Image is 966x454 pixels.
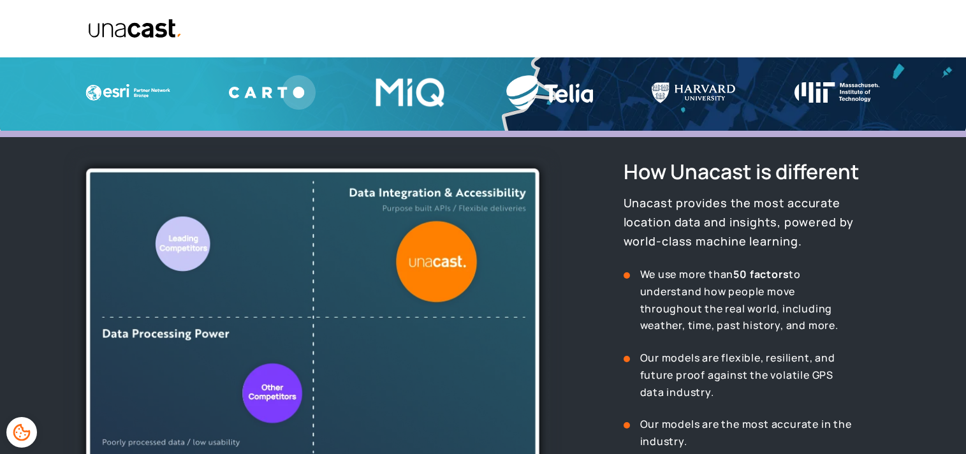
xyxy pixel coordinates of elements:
[733,267,789,281] strong: 50 factors
[794,82,881,103] img: Massachusetts Institute of Technology logo
[624,157,891,186] h2: How Unacast is different
[506,75,593,109] img: Telia logo
[82,18,183,39] a: home
[373,75,448,110] img: MIQ logo
[640,349,866,400] p: Our models are flexible, resilient, and future proof against the volatile GPS data industry.
[85,83,172,101] img: ESRI Logo white
[88,18,183,39] img: Unacast text logo
[624,193,891,251] p: Unacast provides the most accurate location data and insights, powered by world-class machine lea...
[229,75,316,109] img: Carto logo WHITE
[650,82,737,104] img: Harvard U Logo WHITE
[640,416,866,450] p: Our models are the most accurate in the industry.
[640,266,866,334] p: We use more than to understand how people move throughout the real world, including weather, time...
[6,417,37,448] div: Cookie Preferences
